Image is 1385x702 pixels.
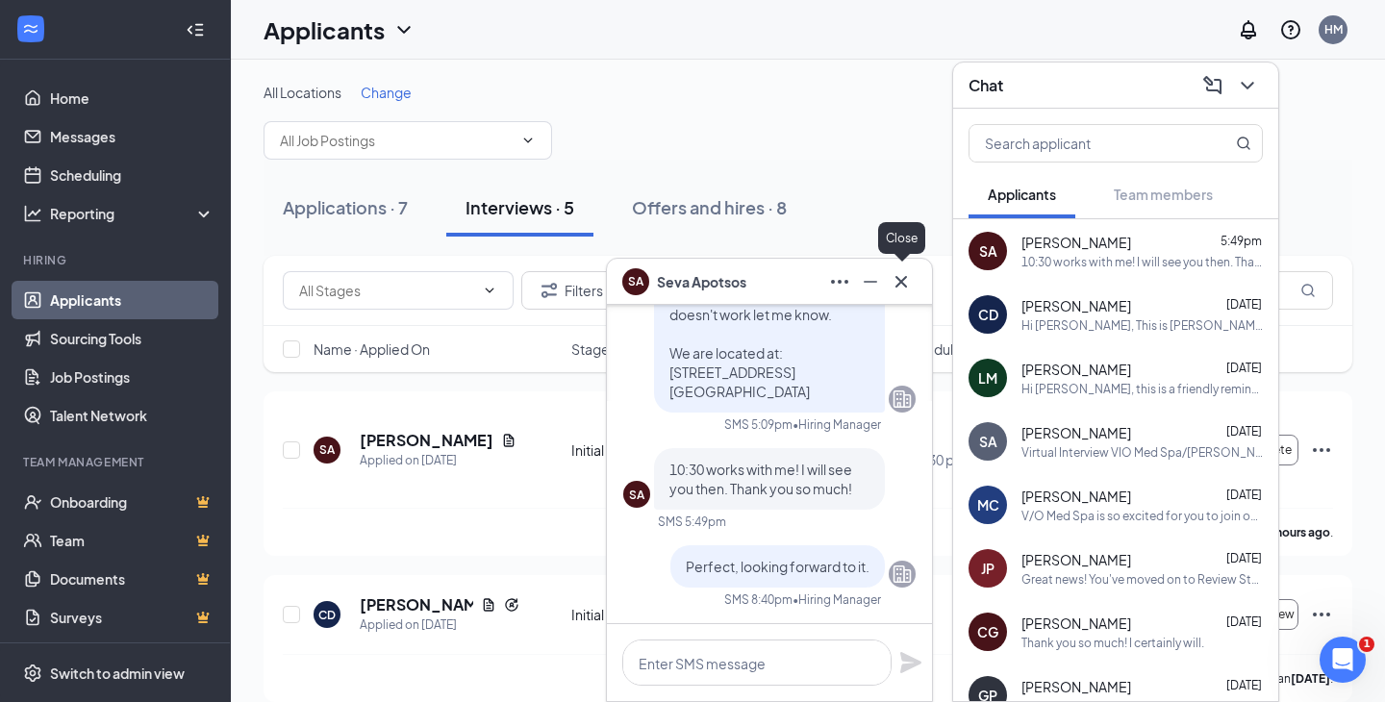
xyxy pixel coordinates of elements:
svg: Company [891,563,914,586]
svg: Ellipses [828,270,851,293]
span: [PERSON_NAME] [1021,487,1131,506]
div: Offers and hires · 8 [632,195,787,219]
svg: ChevronDown [392,18,415,41]
svg: Notifications [1237,18,1260,41]
div: V/O Med Spa is so excited for you to join our team! Do you know anyone else who might be interest... [1021,508,1263,524]
div: Applied on [DATE] [360,451,516,470]
div: Hi [PERSON_NAME], this is a friendly reminder. Your meeting with V/O Med Spa for Medical Esthetic... [1021,381,1263,397]
div: SA [979,432,997,451]
div: CD [978,305,998,324]
span: [PERSON_NAME] [1021,550,1131,569]
div: Close [878,222,925,254]
span: [DATE] [1226,678,1262,692]
svg: Collapse [186,20,205,39]
h1: Applicants [264,13,385,46]
svg: Ellipses [1310,603,1333,626]
div: Interviews · 5 [466,195,574,219]
span: [DATE] [1226,488,1262,502]
a: Talent Network [50,396,214,435]
a: OnboardingCrown [50,483,214,521]
span: Name · Applied On [314,339,430,359]
svg: Company [891,388,914,411]
svg: Settings [23,664,42,683]
div: Reporting [50,204,215,223]
a: Job Postings [50,358,214,396]
a: Scheduling [50,156,214,194]
div: CG [977,622,998,641]
div: SA [979,241,997,261]
div: MC [977,495,999,514]
svg: Plane [899,651,922,674]
svg: ChevronDown [1236,74,1259,97]
a: SurveysCrown [50,598,214,637]
span: [PERSON_NAME] [1021,677,1131,696]
a: Applicants [50,281,214,319]
svg: QuestionInfo [1279,18,1302,41]
div: Initial Interview [571,605,694,624]
button: Filter Filters [521,271,619,310]
div: Hi [PERSON_NAME], This is [PERSON_NAME] with VIO Med Spa in [GEOGRAPHIC_DATA]. Are you still inte... [1021,317,1263,334]
span: [PERSON_NAME] [1021,614,1131,633]
h5: [PERSON_NAME] [360,594,473,615]
span: Applicants [988,186,1056,203]
span: 1 [1359,637,1374,652]
svg: Ellipses [1310,439,1333,462]
span: [PERSON_NAME] [1021,423,1131,442]
iframe: Intercom live chat [1320,637,1366,683]
span: • Hiring Manager [793,416,881,433]
h3: Chat [969,75,1003,96]
svg: WorkstreamLogo [21,19,40,38]
svg: MagnifyingGlass [1300,283,1316,298]
span: [DATE] [1226,614,1262,629]
span: Perfect, looking forward to it. [686,558,869,575]
span: 10:30 works with me! I will see you then. Thank you so much! [669,461,852,497]
span: [DATE] [1226,424,1262,439]
svg: Filter [538,279,561,302]
button: ChevronDown [1232,70,1263,101]
svg: ComposeMessage [1201,74,1224,97]
svg: Minimize [859,270,882,293]
div: 10:30 works with me! I will see you then. Thank you so much! [1021,254,1263,270]
div: SA [319,441,335,458]
div: JP [981,559,995,578]
button: Ellipses [824,266,855,297]
span: Hi Seva, Let's do 10:30am in [GEOGRAPHIC_DATA]. If that doesn't work let me know. We are located ... [669,229,852,400]
div: SA [629,487,644,503]
svg: ChevronDown [482,283,497,298]
button: Minimize [855,266,886,297]
svg: Cross [890,270,913,293]
div: Thank you so much! I certainly will. [1021,635,1204,651]
h5: [PERSON_NAME] [360,430,493,451]
a: Sourcing Tools [50,319,214,358]
div: HM [1324,21,1343,38]
a: DocumentsCrown [50,560,214,598]
span: [DATE] [1226,551,1262,565]
b: 7 hours ago [1267,525,1330,539]
div: Great news! You've moved on to Review Stage (Interview), the next stage of the application. We'll... [1021,571,1263,588]
div: LM [978,368,997,388]
a: TeamCrown [50,521,214,560]
input: All Job Postings [280,130,513,151]
div: Initial Interview [571,440,694,460]
span: Stage [571,339,610,359]
span: Seva Apotsos [657,271,746,292]
span: [PERSON_NAME] [1021,360,1131,379]
div: Switch to admin view [50,664,185,683]
svg: ChevronDown [520,133,536,148]
div: Applications · 7 [283,195,408,219]
span: [DATE] [1226,361,1262,375]
div: SMS 5:09pm [724,416,793,433]
span: [PERSON_NAME] [1021,296,1131,315]
span: Change [361,84,412,101]
b: [DATE] [1291,671,1330,686]
div: Virtual Interview VIO Med Spa/[PERSON_NAME] [DATE] · 10:30 – 11:00am Time zone: America/New_York ... [1021,444,1263,461]
button: ComposeMessage [1197,70,1228,101]
span: Team members [1114,186,1213,203]
div: CD [318,607,336,623]
svg: Document [501,433,516,448]
div: SMS 5:49pm [658,514,726,530]
span: • Hiring Manager [793,591,881,608]
span: All Locations [264,84,341,101]
svg: Reapply [504,597,519,613]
